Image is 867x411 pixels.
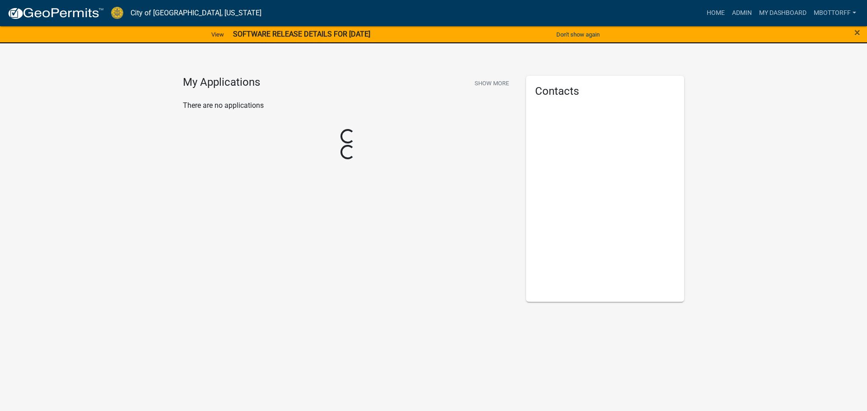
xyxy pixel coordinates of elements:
a: Mbottorff [810,5,860,22]
a: Home [703,5,728,22]
a: My Dashboard [755,5,810,22]
h5: Contacts [535,85,675,98]
a: View [208,27,228,42]
button: Show More [471,76,513,91]
button: Close [854,27,860,38]
h4: My Applications [183,76,260,89]
strong: SOFTWARE RELEASE DETAILS FOR [DATE] [233,30,370,38]
a: City of [GEOGRAPHIC_DATA], [US_STATE] [131,5,261,21]
span: × [854,26,860,39]
img: City of Jeffersonville, Indiana [111,7,123,19]
button: Don't show again [553,27,603,42]
p: There are no applications [183,100,513,111]
a: Admin [728,5,755,22]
